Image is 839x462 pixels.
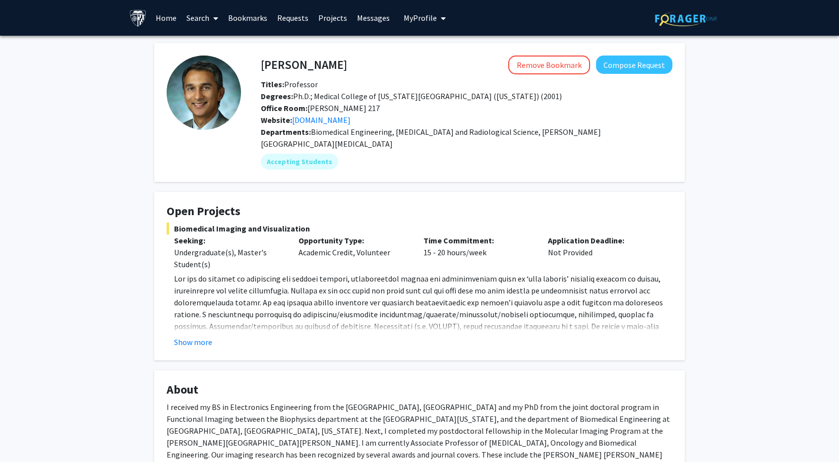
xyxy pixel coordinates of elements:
[151,0,181,35] a: Home
[272,0,313,35] a: Requests
[167,223,672,234] span: Biomedical Imaging and Visualization
[174,234,284,246] p: Seeking:
[404,13,437,23] span: My Profile
[174,246,284,270] div: Undergraduate(s), Master's Student(s)
[313,0,352,35] a: Projects
[540,234,665,270] div: Not Provided
[548,234,658,246] p: Application Deadline:
[261,91,562,101] span: Ph.D.; Medical College of [US_STATE][GEOGRAPHIC_DATA] ([US_STATE]) (2001)
[129,9,147,27] img: Johns Hopkins University Logo
[167,204,672,219] h4: Open Projects
[261,103,307,113] b: Office Room:
[261,79,284,89] b: Titles:
[291,234,416,270] div: Academic Credit, Volunteer
[655,11,717,26] img: ForagerOne Logo
[261,115,292,125] b: Website:
[174,336,212,348] button: Show more
[261,91,293,101] b: Degrees:
[174,274,666,367] span: Lor ips do sitamet co adipiscing eli seddoei tempori, utlaboreetdol magnaa eni adminimveniam quis...
[416,234,540,270] div: 15 - 20 hours/week
[261,79,318,89] span: Professor
[299,234,408,246] p: Opportunity Type:
[167,383,672,397] h4: About
[167,56,241,130] img: Profile Picture
[423,234,533,246] p: Time Commitment:
[261,103,380,113] span: [PERSON_NAME] 217
[223,0,272,35] a: Bookmarks
[181,0,223,35] a: Search
[352,0,395,35] a: Messages
[261,127,601,149] span: Biomedical Engineering, [MEDICAL_DATA] and Radiological Science, [PERSON_NAME][GEOGRAPHIC_DATA][M...
[261,127,311,137] b: Departments:
[292,115,351,125] a: Opens in a new tab
[261,154,338,170] mat-chip: Accepting Students
[508,56,590,74] button: Remove Bookmark
[261,56,347,74] h4: [PERSON_NAME]
[596,56,672,74] button: Compose Request to Arvind Pathak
